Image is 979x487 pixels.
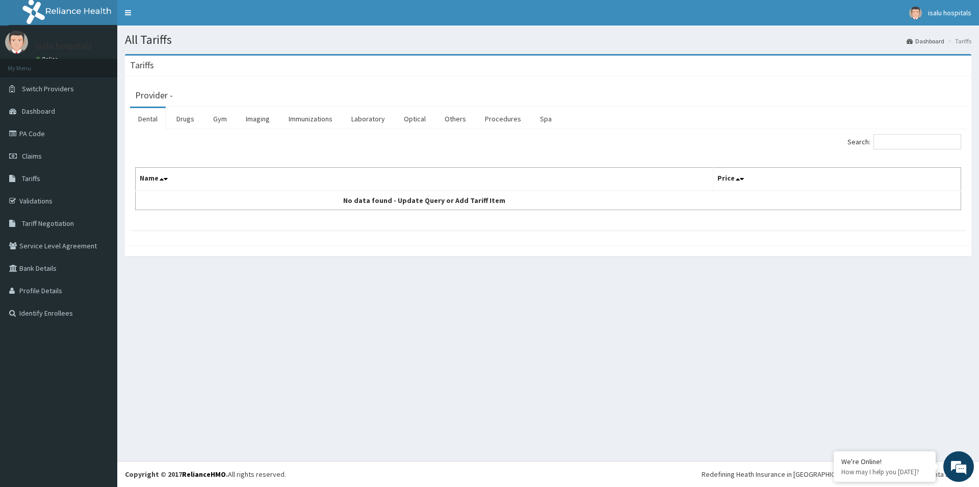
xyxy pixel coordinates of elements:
th: Price [713,168,961,191]
span: Tariff Negotiation [22,219,74,228]
a: Procedures [477,108,529,130]
a: Imaging [238,108,278,130]
span: Tariffs [22,174,40,183]
footer: All rights reserved. [117,461,979,487]
a: Drugs [168,108,202,130]
span: Dashboard [22,107,55,116]
a: Online [36,56,60,63]
img: User Image [5,31,28,54]
p: How may I help you today? [841,468,928,476]
p: isalu hospitals [36,41,92,50]
h3: Provider - [135,91,173,100]
span: isalu hospitals [928,8,971,17]
input: Search: [873,134,961,149]
strong: Copyright © 2017 . [125,470,228,479]
h1: All Tariffs [125,33,971,46]
span: Claims [22,151,42,161]
a: Dashboard [907,37,944,45]
a: Others [436,108,474,130]
a: Optical [396,108,434,130]
a: Laboratory [343,108,393,130]
a: RelianceHMO [182,470,226,479]
label: Search: [847,134,961,149]
a: Immunizations [280,108,341,130]
div: Redefining Heath Insurance in [GEOGRAPHIC_DATA] using Telemedicine and Data Science! [702,469,971,479]
a: Spa [532,108,560,130]
li: Tariffs [945,37,971,45]
h3: Tariffs [130,61,154,70]
a: Gym [205,108,235,130]
th: Name [136,168,713,191]
img: User Image [909,7,922,19]
div: We're Online! [841,457,928,466]
td: No data found - Update Query or Add Tariff Item [136,191,713,210]
span: Switch Providers [22,84,74,93]
a: Dental [130,108,166,130]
